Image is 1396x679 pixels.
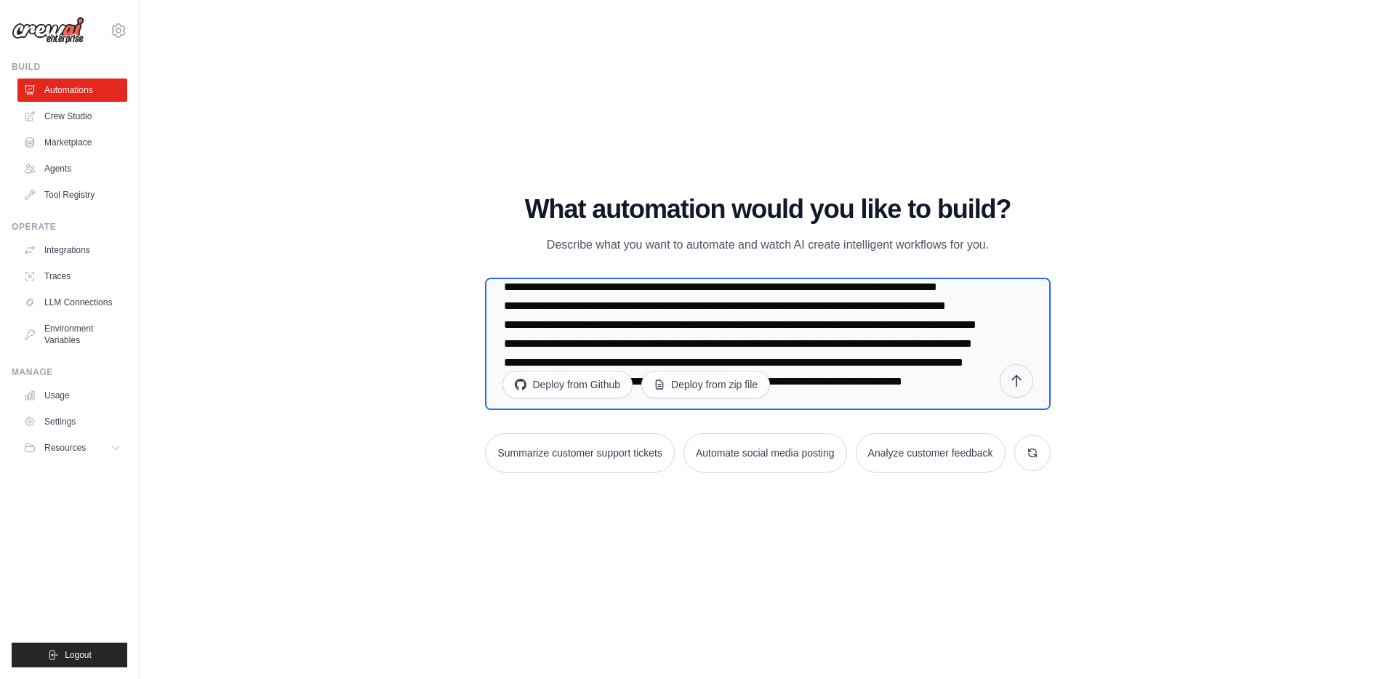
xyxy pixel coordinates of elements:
[12,17,84,44] img: Logo
[17,291,127,314] a: LLM Connections
[856,433,1006,473] button: Analyze customer feedback
[17,410,127,433] a: Settings
[523,236,1012,254] p: Describe what you want to automate and watch AI create intelligent workflows for you.
[1323,609,1396,679] iframe: Chat Widget
[17,105,127,128] a: Crew Studio
[17,265,127,288] a: Traces
[12,643,127,667] button: Logout
[17,157,127,180] a: Agents
[12,366,127,378] div: Manage
[12,61,127,73] div: Build
[485,433,674,473] button: Summarize customer support tickets
[12,221,127,233] div: Operate
[17,238,127,262] a: Integrations
[17,317,127,352] a: Environment Variables
[17,384,127,407] a: Usage
[641,371,770,398] button: Deploy from zip file
[65,649,92,661] span: Logout
[502,371,633,398] button: Deploy from Github
[17,79,127,102] a: Automations
[485,195,1050,224] h1: What automation would you like to build?
[17,183,127,206] a: Tool Registry
[17,131,127,154] a: Marketplace
[44,442,86,454] span: Resources
[17,436,127,459] button: Resources
[683,433,847,473] button: Automate social media posting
